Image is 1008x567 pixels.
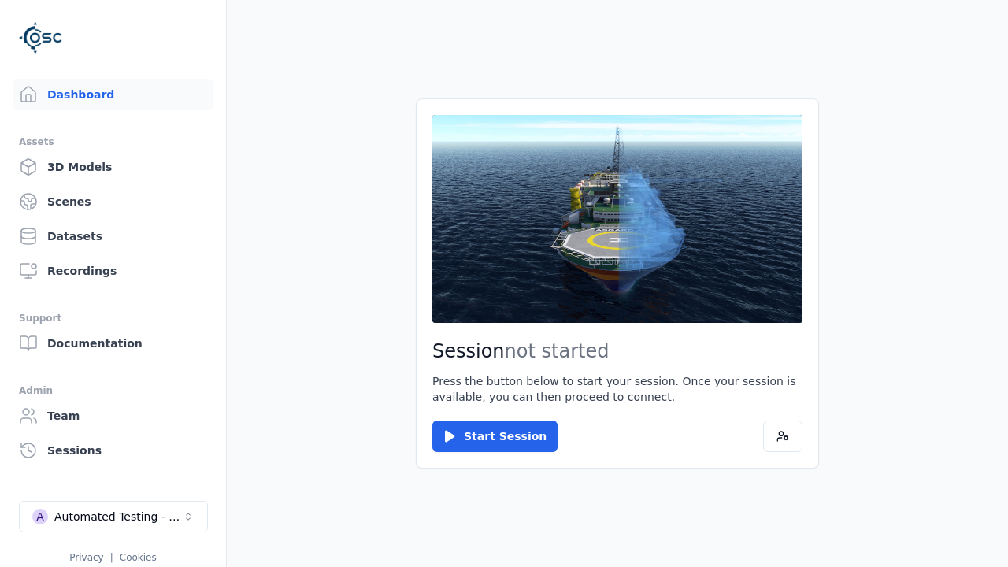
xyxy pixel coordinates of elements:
a: Datasets [13,220,213,252]
span: | [110,552,113,563]
button: Select a workspace [19,501,208,532]
div: Automated Testing - Playwright [54,509,182,524]
div: A [32,509,48,524]
div: Support [19,309,207,328]
a: Cookies [120,552,157,563]
span: not started [505,340,610,362]
a: Recordings [13,255,213,287]
img: Logo [19,16,63,60]
a: 3D Models [13,151,213,183]
p: Press the button below to start your session. Once your session is available, you can then procee... [432,373,802,405]
a: Dashboard [13,79,213,110]
a: Scenes [13,186,213,217]
div: Assets [19,132,207,151]
button: Start Session [432,421,558,452]
a: Documentation [13,328,213,359]
h2: Session [432,339,802,364]
a: Team [13,400,213,432]
a: Privacy [69,552,103,563]
a: Sessions [13,435,213,466]
div: Admin [19,381,207,400]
